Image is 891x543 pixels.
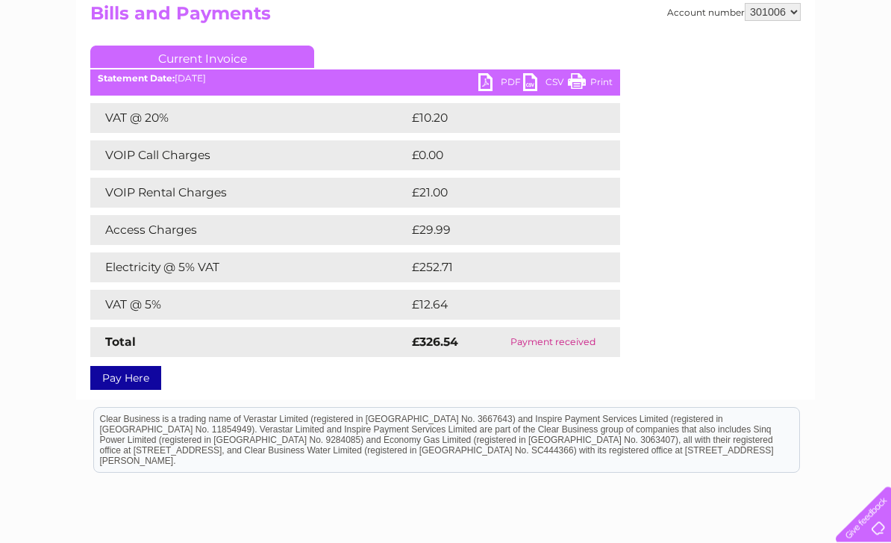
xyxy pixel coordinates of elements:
b: Statement Date: [98,73,175,84]
td: £0.00 [408,141,586,171]
strong: Total [105,335,136,350]
a: CSV [523,74,568,96]
strong: £326.54 [412,335,458,350]
td: Payment received [486,328,620,358]
a: Log out [842,63,877,75]
a: PDF [478,74,523,96]
a: Current Invoice [90,46,314,69]
a: Contact [792,63,828,75]
a: 0333 014 3131 [610,7,713,26]
div: Clear Business is a trading name of Verastar Limited (registered in [GEOGRAPHIC_DATA] No. 3667643... [94,8,799,72]
a: Pay Here [90,367,161,391]
td: £12.64 [408,291,589,320]
td: Electricity @ 5% VAT [90,253,408,283]
h2: Bills and Payments [90,4,801,32]
img: logo.png [31,39,107,84]
td: VOIP Call Charges [90,141,408,171]
td: £29.99 [408,216,591,246]
td: £10.20 [408,104,589,134]
a: Water [628,63,657,75]
td: VAT @ 5% [90,291,408,320]
a: Blog [761,63,783,75]
td: £21.00 [408,179,589,208]
a: Telecoms [707,63,752,75]
td: VAT @ 20% [90,104,408,134]
div: [DATE] [90,74,620,84]
a: Print [568,74,613,96]
td: £252.71 [408,253,592,283]
a: Energy [666,63,698,75]
td: Access Charges [90,216,408,246]
div: Account number [667,4,801,22]
td: VOIP Rental Charges [90,179,408,208]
